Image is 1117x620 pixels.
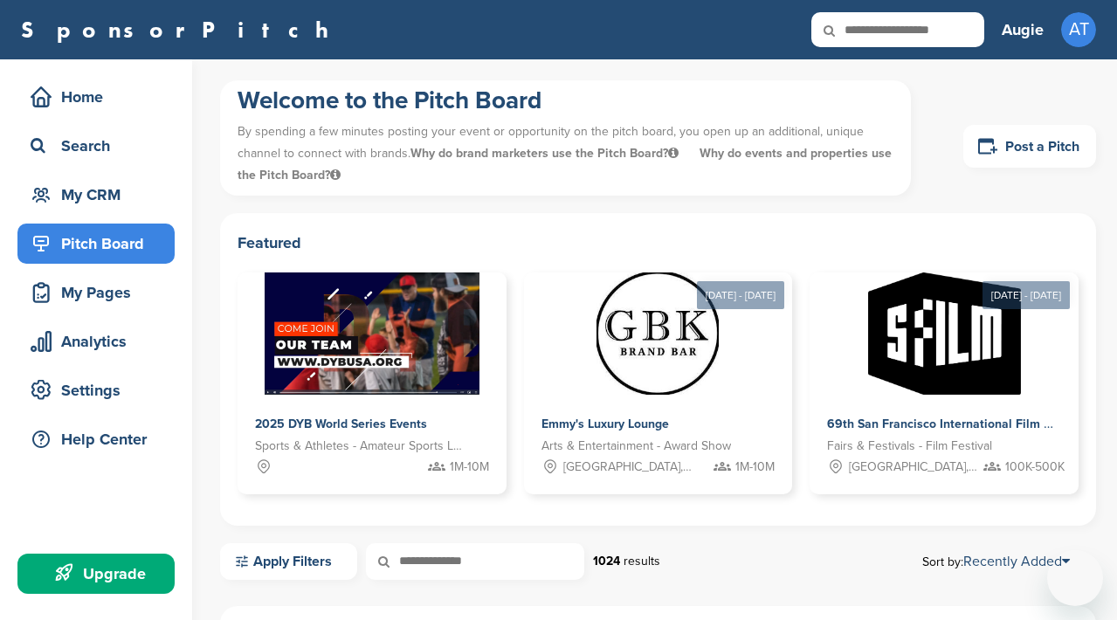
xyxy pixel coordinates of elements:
h3: Augie [1002,17,1044,42]
a: Settings [17,370,175,410]
img: Sponsorpitch & [596,272,719,395]
span: 69th San Francisco International Film Festival [827,417,1088,431]
span: 1M-10M [735,458,775,477]
a: Analytics [17,321,175,362]
div: [DATE] - [DATE] [983,281,1070,309]
span: Why do brand marketers use the Pitch Board? [410,146,682,161]
span: [GEOGRAPHIC_DATA], [GEOGRAPHIC_DATA] [563,458,693,477]
div: Upgrade [26,558,175,589]
a: My CRM [17,175,175,215]
h2: Featured [238,231,1079,255]
span: Arts & Entertainment - Award Show [541,437,731,456]
strong: 1024 [593,554,620,568]
div: Settings [26,375,175,406]
div: Home [26,81,175,113]
img: Sponsorpitch & [265,272,480,395]
a: Recently Added [963,553,1070,570]
span: [GEOGRAPHIC_DATA], [GEOGRAPHIC_DATA] [849,458,979,477]
a: Upgrade [17,554,175,594]
a: Augie [1002,10,1044,49]
div: Help Center [26,424,175,455]
span: Sort by: [922,555,1070,568]
h1: Welcome to the Pitch Board [238,85,893,116]
a: [DATE] - [DATE] Sponsorpitch & Emmy's Luxury Lounge Arts & Entertainment - Award Show [GEOGRAPHIC... [524,245,793,494]
a: Home [17,77,175,117]
span: Sports & Athletes - Amateur Sports Leagues [255,437,463,456]
a: Search [17,126,175,166]
a: Sponsorpitch & 2025 DYB World Series Events Sports & Athletes - Amateur Sports Leagues 1M-10M [238,272,507,494]
p: By spending a few minutes posting your event or opportunity on the pitch board, you open up an ad... [238,116,893,191]
a: Post a Pitch [963,125,1096,168]
div: Analytics [26,326,175,357]
div: My CRM [26,179,175,210]
a: Pitch Board [17,224,175,264]
span: 1M-10M [450,458,489,477]
span: 2025 DYB World Series Events [255,417,427,431]
div: Search [26,130,175,162]
a: SponsorPitch [21,18,340,41]
div: My Pages [26,277,175,308]
iframe: Button to launch messaging window [1047,550,1103,606]
span: 100K-500K [1005,458,1065,477]
img: Sponsorpitch & [868,272,1021,395]
a: Help Center [17,419,175,459]
span: AT [1061,12,1096,47]
span: Emmy's Luxury Lounge [541,417,669,431]
span: results [624,554,660,568]
a: My Pages [17,272,175,313]
div: Pitch Board [26,228,175,259]
div: [DATE] - [DATE] [697,281,784,309]
a: [DATE] - [DATE] Sponsorpitch & 69th San Francisco International Film Festival Fairs & Festivals -... [810,245,1079,494]
span: Fairs & Festivals - Film Festival [827,437,992,456]
a: Apply Filters [220,543,357,580]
